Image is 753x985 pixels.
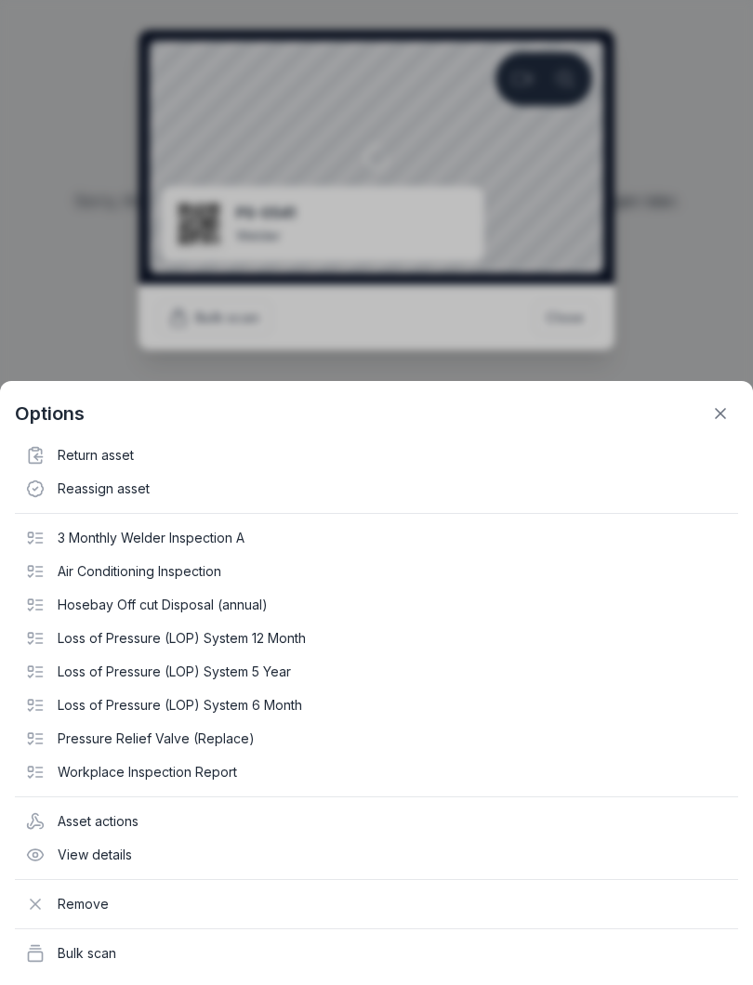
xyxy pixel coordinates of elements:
[15,439,738,472] div: Return asset
[15,555,738,588] div: Air Conditioning Inspection
[15,887,738,921] div: Remove
[15,838,738,872] div: View details
[15,472,738,506] div: Reassign asset
[15,805,738,838] div: Asset actions
[15,755,738,789] div: Workplace Inspection Report
[15,655,738,689] div: Loss of Pressure (LOP) System 5 Year
[15,401,85,427] strong: Options
[15,622,738,655] div: Loss of Pressure (LOP) System 12 Month
[15,937,738,970] div: Bulk scan
[15,588,738,622] div: Hosebay Off cut Disposal (annual)
[15,689,738,722] div: Loss of Pressure (LOP) System 6 Month
[15,722,738,755] div: Pressure Relief Valve (Replace)
[15,521,738,555] div: 3 Monthly Welder Inspection A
